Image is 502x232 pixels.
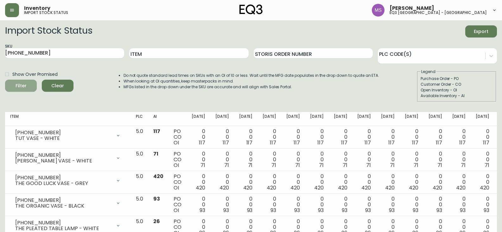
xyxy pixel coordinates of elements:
div: [PHONE_NUMBER][PERSON_NAME] VASE - WHITE [10,151,126,165]
span: 71 [224,162,229,169]
span: OI [174,139,179,146]
th: [DATE] [447,112,471,126]
div: Purchase Order - PO [421,76,493,82]
div: 0 0 [215,174,229,191]
legend: Legend [421,69,436,75]
span: 71 [437,162,442,169]
th: [DATE] [471,112,494,126]
span: 420 [243,184,253,191]
div: [PHONE_NUMBER]TUT VASE - WHITE [10,129,126,143]
span: 71 [343,162,347,169]
span: Inventory [24,6,50,11]
span: 117 [223,139,229,146]
div: 0 0 [215,196,229,213]
img: logo [239,4,263,15]
h5: eq3 [GEOGRAPHIC_DATA] - [GEOGRAPHIC_DATA] [390,11,487,15]
span: 117 [246,139,253,146]
div: 0 0 [286,196,300,213]
div: 0 0 [357,174,371,191]
span: 71 [414,162,418,169]
th: [DATE] [234,112,258,126]
div: [PERSON_NAME] VASE - WHITE [15,158,112,164]
div: 0 0 [192,129,205,146]
div: 0 0 [334,174,347,191]
div: 0 0 [192,174,205,191]
span: 71 [390,162,395,169]
div: 0 0 [239,174,253,191]
div: 0 0 [334,151,347,168]
span: 117 [270,139,276,146]
div: 0 0 [263,174,276,191]
span: 117 [317,139,324,146]
button: Clear [42,80,73,92]
div: 0 0 [310,151,324,168]
div: 0 0 [476,151,489,168]
div: 0 0 [286,129,300,146]
div: [PHONE_NUMBER]THE ORGANIC VASE - BLACK [10,196,126,210]
div: 0 0 [381,129,395,146]
img: 1b6e43211f6f3cc0b0729c9049b8e7af [372,4,384,17]
span: Show Over Promised [12,71,58,78]
div: 0 0 [429,196,442,213]
span: 93 [460,207,466,214]
h5: import stock status [24,11,68,15]
span: 117 [436,139,442,146]
span: 420 [433,184,442,191]
div: 0 0 [239,196,253,213]
div: 0 0 [239,129,253,146]
th: [DATE] [329,112,353,126]
div: 0 0 [357,196,371,213]
span: 117 [199,139,205,146]
div: 0 0 [476,129,489,146]
div: 0 0 [263,151,276,168]
th: PLC [131,112,148,126]
div: 0 0 [334,129,347,146]
div: 0 0 [405,196,418,213]
span: 93 [365,207,371,214]
div: 0 0 [429,174,442,191]
div: [PHONE_NUMBER] [15,197,112,203]
div: 0 0 [452,151,466,168]
span: 117 [459,139,466,146]
div: THE ORGANIC VASE - BLACK [15,203,112,209]
span: 117 [412,139,418,146]
div: 0 0 [405,151,418,168]
div: 0 0 [286,151,300,168]
th: [DATE] [305,112,329,126]
div: [PHONE_NUMBER] [15,130,112,136]
div: 0 0 [192,196,205,213]
span: OI [174,207,179,214]
div: 0 0 [215,151,229,168]
span: Clear [47,82,68,90]
span: 420 [290,184,300,191]
div: 0 0 [263,129,276,146]
span: 117 [365,139,371,146]
span: 117 [388,139,395,146]
th: [DATE] [281,112,305,126]
th: [DATE] [376,112,400,126]
div: 0 0 [381,151,395,168]
div: 0 0 [452,196,466,213]
span: 71 [461,162,466,169]
span: 420 [219,184,229,191]
th: AI [148,112,168,126]
div: 0 0 [476,196,489,213]
div: PO CO [174,174,181,191]
button: Filter [5,80,37,92]
div: 0 0 [239,151,253,168]
span: 93 [223,207,229,214]
th: [DATE] [257,112,281,126]
span: 93 [247,207,253,214]
span: 93 [318,207,324,214]
span: 420 [480,184,489,191]
button: Export [465,25,497,37]
div: 0 0 [381,196,395,213]
div: 0 0 [452,174,466,191]
div: 0 0 [452,129,466,146]
span: 420 [314,184,324,191]
div: 0 0 [476,174,489,191]
span: 420 [361,184,371,191]
span: Export [470,28,492,36]
li: MFGs listed in the drop down under the SKU are accurate and will align with Sales Portal. [124,84,379,90]
span: 71 [366,162,371,169]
